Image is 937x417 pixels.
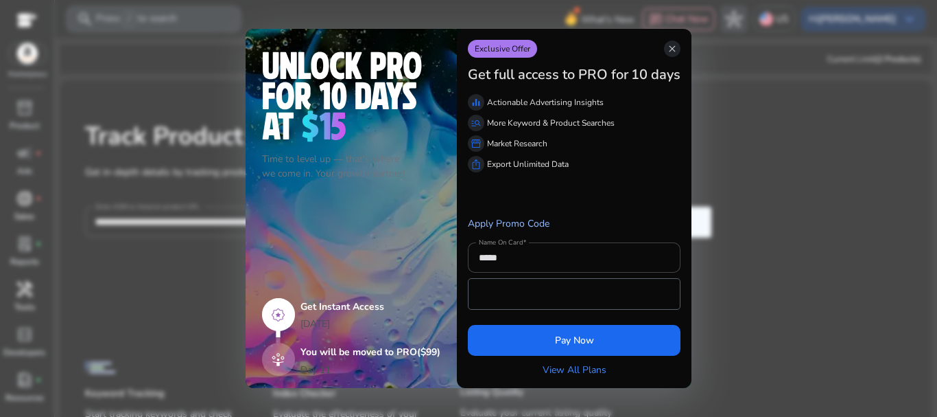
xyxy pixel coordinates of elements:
p: More Keyword & Product Searches [487,117,615,129]
mat-label: Name On Card [479,238,523,247]
span: ($99) [417,346,440,359]
button: Pay Now [468,325,680,356]
p: Exclusive Offer [468,40,537,58]
span: close [667,43,678,54]
span: Pay Now [555,333,594,348]
h5: You will be moved to PRO [300,347,440,359]
p: Day 11 [300,363,331,377]
p: Export Unlimited Data [487,158,569,170]
h3: Get full access to PRO for [468,67,628,83]
p: [DATE] [300,317,440,331]
a: View All Plans [543,363,606,377]
iframe: Secure payment input frame [475,280,673,308]
p: Time to level up — that's where we come in. Your growth partner! [262,152,440,181]
span: ios_share [471,159,482,170]
span: storefront [471,138,482,149]
p: Actionable Advertising Insights [487,96,604,109]
h5: Get Instant Access [300,302,440,313]
span: equalizer [471,97,482,108]
a: Apply Promo Code [468,217,549,230]
p: Market Research [487,137,547,150]
span: manage_search [471,117,482,128]
h3: 10 days [631,67,680,83]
